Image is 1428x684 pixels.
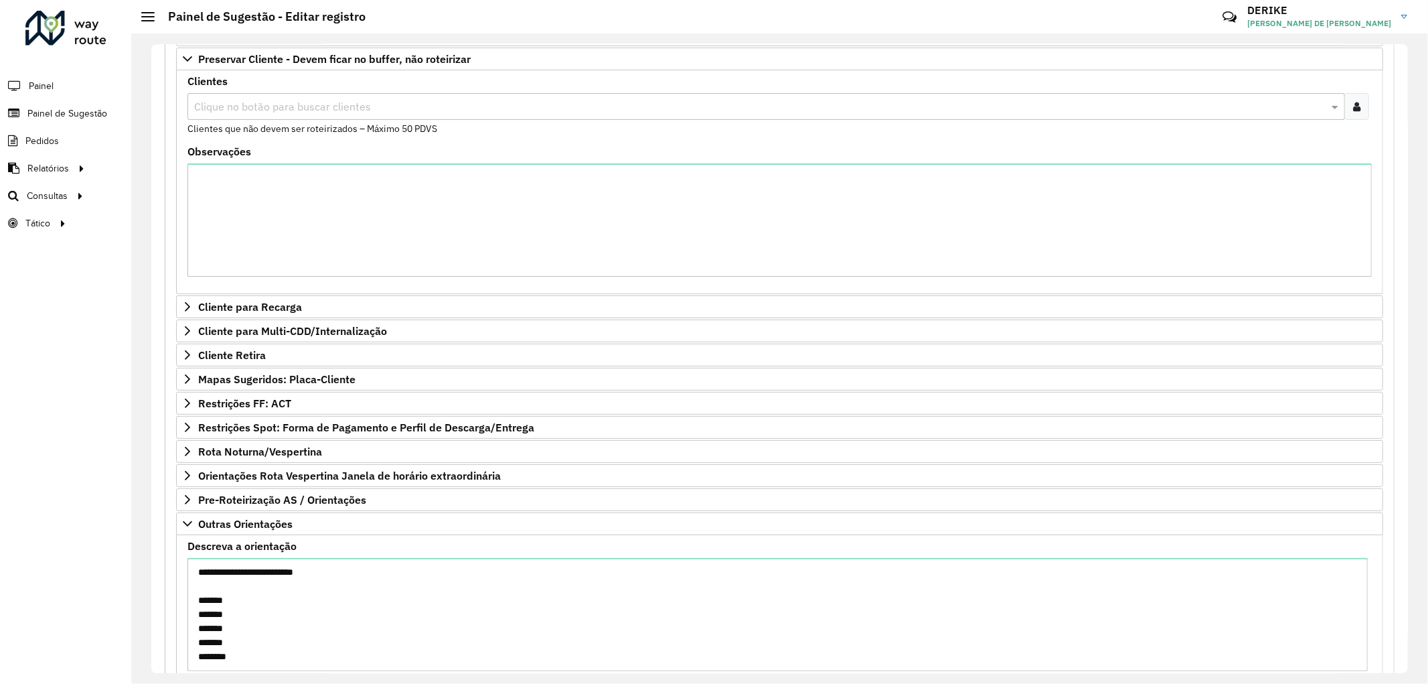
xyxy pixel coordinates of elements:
span: [PERSON_NAME] DE [PERSON_NAME] [1247,17,1391,29]
a: Outras Orientações [176,512,1383,535]
span: Consultas [27,189,68,203]
span: Restrições Spot: Forma de Pagamento e Perfil de Descarga/Entrega [198,422,534,433]
span: Cliente para Recarga [198,301,302,312]
a: Restrições Spot: Forma de Pagamento e Perfil de Descarga/Entrega [176,416,1383,439]
span: Mapas Sugeridos: Placa-Cliente [198,374,355,385]
span: Outras Orientações [198,519,293,529]
a: Preservar Cliente - Devem ficar no buffer, não roteirizar [176,48,1383,70]
span: Cliente para Multi-CDD/Internalização [198,326,387,336]
span: Painel de Sugestão [27,107,107,121]
h3: DERIKE [1247,4,1391,17]
a: Contato Rápido [1215,3,1244,31]
span: Pre-Roteirização AS / Orientações [198,494,366,505]
a: Pre-Roteirização AS / Orientações [176,488,1383,511]
span: Painel [29,79,54,93]
span: Tático [25,216,50,230]
h2: Painel de Sugestão - Editar registro [155,9,366,24]
span: Rota Noturna/Vespertina [198,446,322,457]
a: Cliente Retira [176,344,1383,366]
label: Descreva a orientação [187,538,297,554]
label: Observações [187,143,251,159]
small: Clientes que não devem ser roteirizados – Máximo 50 PDVS [187,123,437,135]
span: Restrições FF: ACT [198,398,291,409]
a: Cliente para Multi-CDD/Internalização [176,320,1383,342]
div: Preservar Cliente - Devem ficar no buffer, não roteirizar [176,70,1383,294]
a: Mapas Sugeridos: Placa-Cliente [176,368,1383,391]
span: Cliente Retira [198,350,266,360]
label: Clientes [187,73,228,89]
a: Orientações Rota Vespertina Janela de horário extraordinária [176,464,1383,487]
span: Relatórios [27,161,69,176]
span: Preservar Cliente - Devem ficar no buffer, não roteirizar [198,54,471,64]
span: Orientações Rota Vespertina Janela de horário extraordinária [198,470,501,481]
a: Cliente para Recarga [176,295,1383,318]
a: Restrições FF: ACT [176,392,1383,415]
span: Pedidos [25,134,59,148]
a: Rota Noturna/Vespertina [176,440,1383,463]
